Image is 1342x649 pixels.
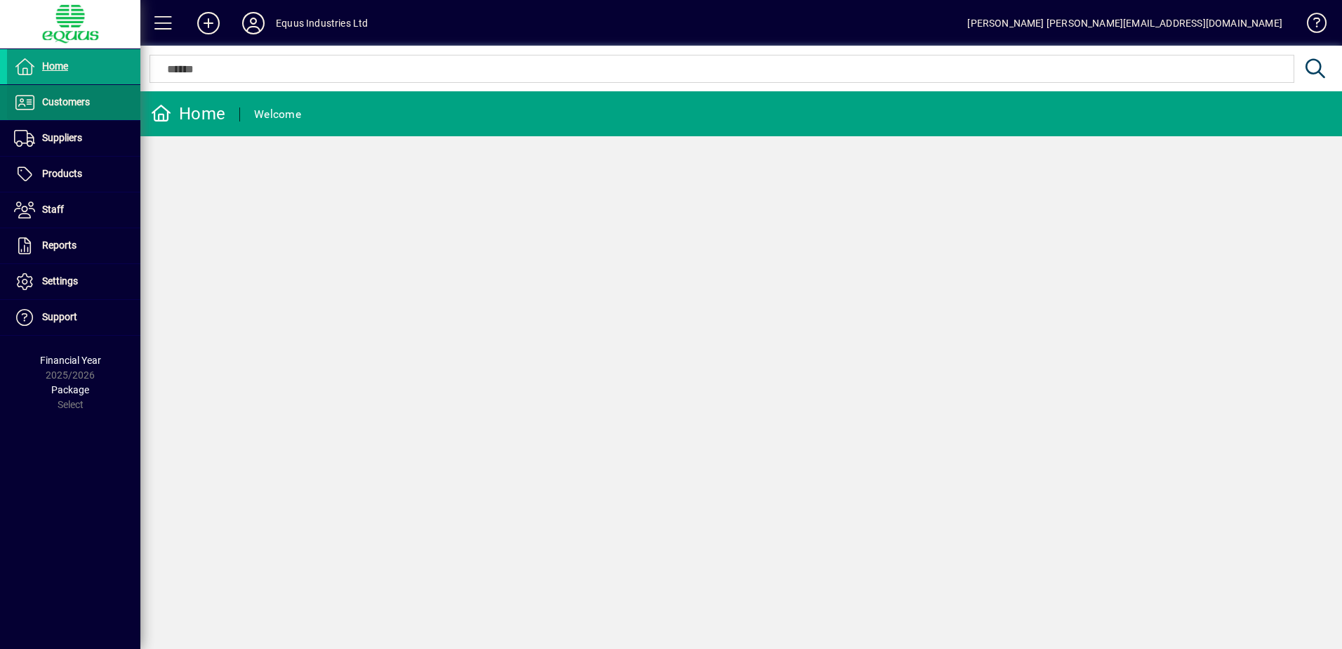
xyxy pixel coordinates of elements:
[42,275,78,287] span: Settings
[7,228,140,263] a: Reports
[42,311,77,322] span: Support
[7,157,140,192] a: Products
[7,85,140,120] a: Customers
[276,12,368,34] div: Equus Industries Ltd
[7,121,140,156] a: Suppliers
[1296,3,1324,48] a: Knowledge Base
[967,12,1282,34] div: [PERSON_NAME] [PERSON_NAME][EMAIL_ADDRESS][DOMAIN_NAME]
[231,11,276,36] button: Profile
[7,192,140,228] a: Staff
[42,204,64,215] span: Staff
[51,384,89,395] span: Package
[42,240,77,251] span: Reports
[42,96,90,107] span: Customers
[42,132,82,143] span: Suppliers
[7,300,140,335] a: Support
[40,355,101,366] span: Financial Year
[151,103,225,125] div: Home
[254,103,301,126] div: Welcome
[186,11,231,36] button: Add
[42,60,68,72] span: Home
[7,264,140,299] a: Settings
[42,168,82,179] span: Products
